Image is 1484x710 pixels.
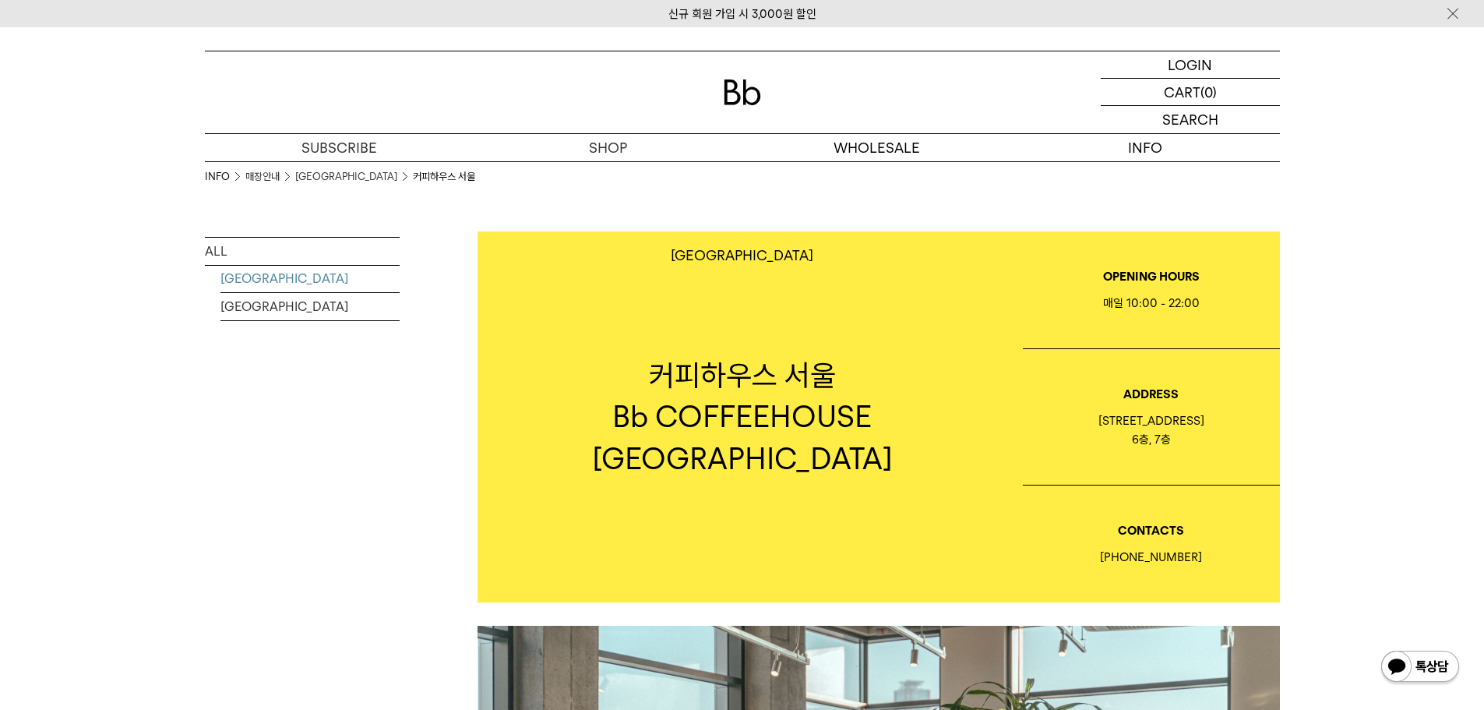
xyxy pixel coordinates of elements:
a: SHOP [474,134,742,161]
p: WHOLESALE [742,134,1011,161]
a: SUBSCRIBE [205,134,474,161]
p: OPENING HOURS [1023,267,1280,286]
p: (0) [1200,79,1217,105]
p: LOGIN [1168,51,1212,78]
a: 매장안내 [245,169,280,185]
p: INFO [1011,134,1280,161]
a: [GEOGRAPHIC_DATA] [220,265,400,292]
p: 커피하우스 서울 [478,355,1007,396]
p: Bb COFFEEHOUSE [GEOGRAPHIC_DATA] [478,396,1007,479]
img: 카카오톡 채널 1:1 채팅 버튼 [1380,649,1461,687]
a: 신규 회원 가입 시 3,000원 할인 [668,7,816,21]
p: SEARCH [1162,106,1218,133]
li: 커피하우스 서울 [413,169,475,185]
p: CART [1164,79,1200,105]
a: CART (0) [1101,79,1280,106]
a: [GEOGRAPHIC_DATA] [295,169,397,185]
div: [PHONE_NUMBER] [1023,548,1280,567]
p: ADDRESS [1023,385,1280,404]
div: [STREET_ADDRESS] 6층, 7층 [1023,412,1280,449]
a: LOGIN [1101,51,1280,79]
li: INFO [205,169,245,185]
a: ALL [205,238,400,265]
div: 매일 10:00 - 22:00 [1023,294,1280,313]
p: [GEOGRAPHIC_DATA] [671,247,813,263]
img: 로고 [724,79,761,105]
a: [GEOGRAPHIC_DATA] [220,293,400,320]
p: CONTACTS [1023,521,1280,540]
